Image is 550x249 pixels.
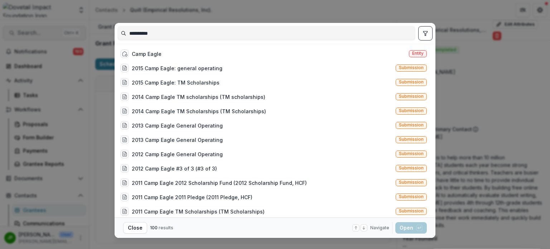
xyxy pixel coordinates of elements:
[132,179,307,187] div: 2011 Camp Eagle 2012 Scholarship Fund (2012 Scholarship Fund, HCF)
[132,193,252,201] div: 2011 Camp Eagle 2011 Pledge (2011 Pledge, HCF)
[132,79,219,86] div: 2015 Camp Eagle: TM Scholarships
[399,65,424,70] span: Submission
[132,122,223,129] div: 2013 Camp Eagle General Operating
[159,225,173,230] span: results
[418,26,433,40] button: toggle filters
[399,180,424,185] span: Submission
[412,51,424,56] span: Entity
[150,225,158,230] span: 100
[132,107,266,115] div: 2014 Camp Eagle TM Scholarships (TM Scholarships)
[132,50,161,58] div: Camp Eagle
[123,222,147,234] button: Close
[395,222,427,234] button: Open
[399,194,424,199] span: Submission
[399,80,424,85] span: Submission
[370,225,389,231] span: Navigate
[399,108,424,113] span: Submission
[132,64,222,72] div: 2015 Camp Eagle: general operating
[132,208,265,215] div: 2011 Camp Eagle TM Scholarships (TM Scholarships)
[399,123,424,128] span: Submission
[399,209,424,214] span: Submission
[399,151,424,156] span: Submission
[399,94,424,99] span: Submission
[399,166,424,171] span: Submission
[132,150,223,158] div: 2012 Camp Eagle General Operating
[132,136,223,144] div: 2013 Camp Eagle General Operating
[399,137,424,142] span: Submission
[132,93,265,101] div: 2014 Camp Eagle TM scholarships (TM scholarships)
[132,165,217,172] div: 2012 Camp Eagle #3 of 3 (#3 of 3)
